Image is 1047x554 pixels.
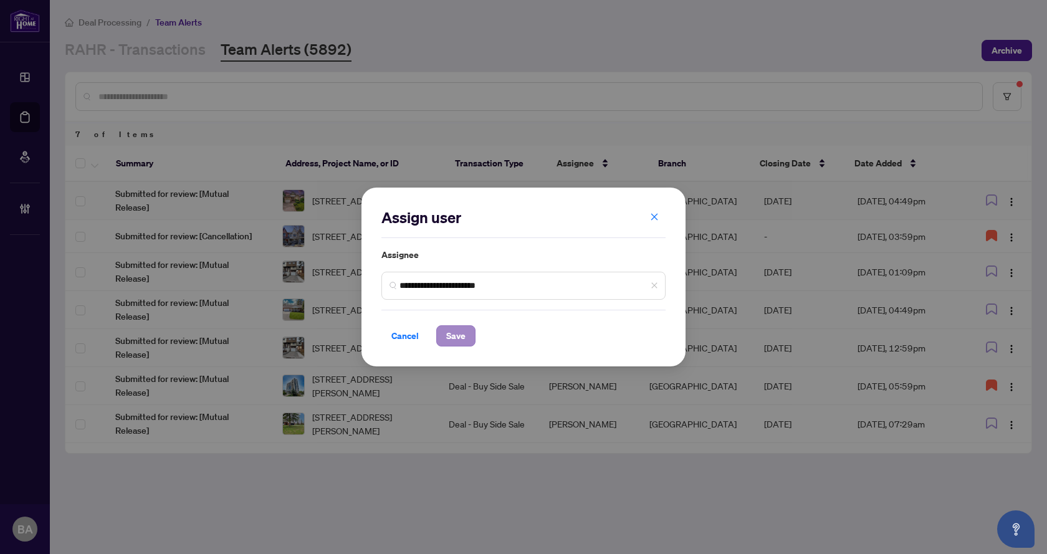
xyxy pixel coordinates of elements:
[390,282,397,289] img: search_icon
[436,325,476,346] button: Save
[650,213,659,221] span: close
[381,248,666,262] label: Assignee
[651,282,658,289] span: close
[381,325,429,346] button: Cancel
[997,510,1035,548] button: Open asap
[446,326,466,346] span: Save
[391,326,419,346] span: Cancel
[381,208,666,227] h2: Assign user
